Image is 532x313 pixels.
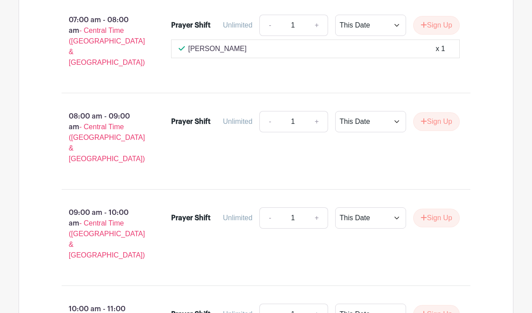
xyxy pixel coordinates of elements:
a: + [306,207,328,229]
span: - Central Time ([GEOGRAPHIC_DATA] & [GEOGRAPHIC_DATA]) [69,219,145,259]
div: Prayer Shift [171,116,211,127]
div: Prayer Shift [171,20,211,31]
p: [PERSON_NAME] [188,44,247,54]
div: Unlimited [223,213,253,223]
a: - [259,111,280,132]
a: + [306,111,328,132]
a: - [259,207,280,229]
a: - [259,15,280,36]
a: + [306,15,328,36]
div: Prayer Shift [171,213,211,223]
span: - Central Time ([GEOGRAPHIC_DATA] & [GEOGRAPHIC_DATA]) [69,123,145,162]
p: 07:00 am - 08:00 am [47,11,157,71]
div: Unlimited [223,20,253,31]
span: - Central Time ([GEOGRAPHIC_DATA] & [GEOGRAPHIC_DATA]) [69,27,145,66]
p: 08:00 am - 09:00 am [47,107,157,168]
button: Sign Up [413,16,460,35]
div: Unlimited [223,116,253,127]
button: Sign Up [413,209,460,227]
button: Sign Up [413,112,460,131]
p: 09:00 am - 10:00 am [47,204,157,264]
div: x 1 [436,44,445,54]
